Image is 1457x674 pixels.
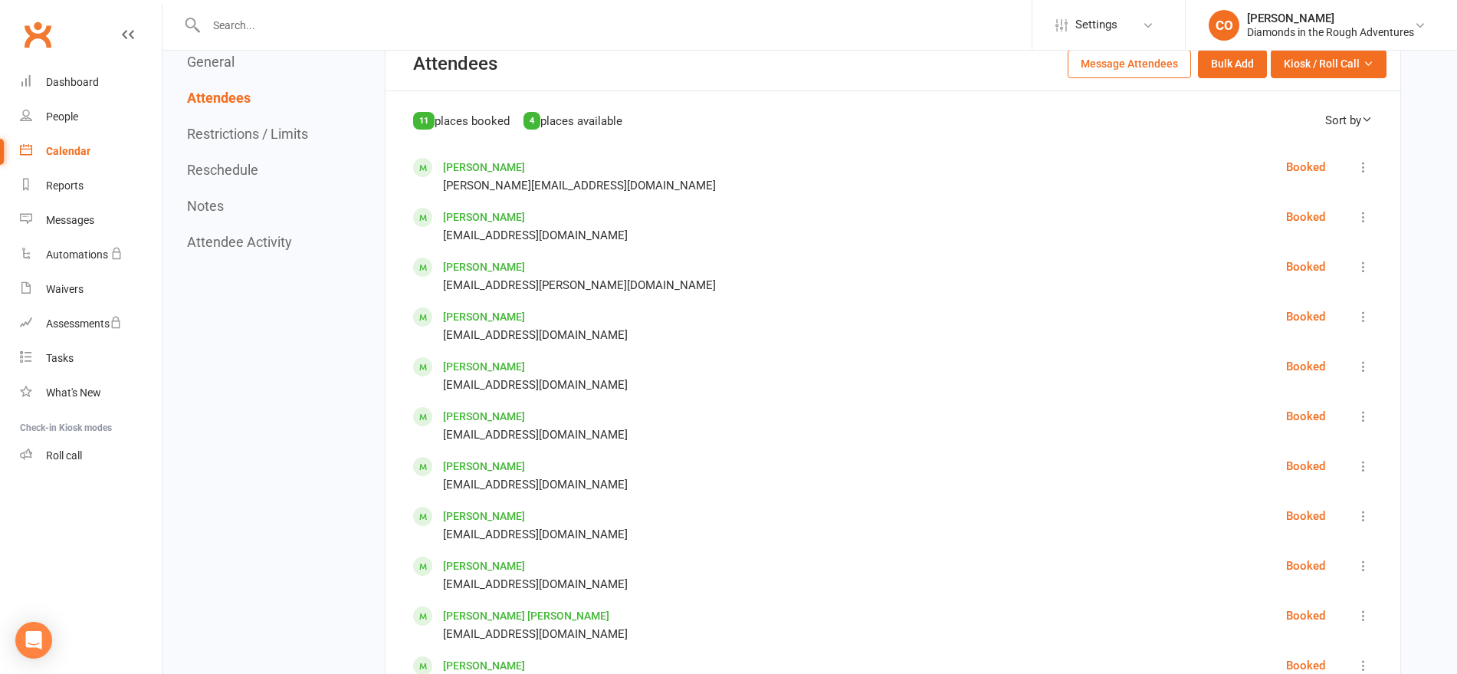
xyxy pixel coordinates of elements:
div: [EMAIL_ADDRESS][DOMAIN_NAME] [443,376,628,394]
a: Clubworx [18,15,57,54]
div: [EMAIL_ADDRESS][PERSON_NAME][DOMAIN_NAME] [443,276,716,294]
span: Settings [1075,8,1117,42]
div: Booked [1286,507,1325,525]
div: 11 [413,112,435,130]
div: Calendar [46,145,90,157]
a: [PERSON_NAME] [443,161,525,173]
div: [EMAIL_ADDRESS][DOMAIN_NAME] [443,525,628,544]
a: Dashboard [20,65,162,100]
span: Kiosk / Roll Call [1284,55,1360,72]
a: Reports [20,169,162,203]
div: [EMAIL_ADDRESS][DOMAIN_NAME] [443,575,628,593]
a: What's New [20,376,162,410]
div: Booked [1286,357,1325,376]
a: [PERSON_NAME] [443,510,525,522]
div: Roll call [46,449,82,462]
a: [PERSON_NAME] [443,460,525,472]
div: Reports [46,179,84,192]
a: [PERSON_NAME] [443,560,525,572]
div: Booked [1286,307,1325,326]
a: Messages [20,203,162,238]
a: [PERSON_NAME] [443,360,525,373]
button: General [187,54,235,70]
div: Booked [1286,258,1325,276]
div: [EMAIL_ADDRESS][DOMAIN_NAME] [443,326,628,344]
a: [PERSON_NAME] [443,211,525,223]
div: Booked [1286,457,1325,475]
div: [EMAIL_ADDRESS][DOMAIN_NAME] [443,226,628,245]
a: Calendar [20,134,162,169]
button: Bulk Add [1198,50,1267,77]
div: [PERSON_NAME] [1247,12,1414,25]
input: Search... [202,15,1032,36]
button: Message Attendees [1068,50,1191,77]
a: [PERSON_NAME] [443,410,525,422]
div: Open Intercom Messenger [15,622,52,659]
span: places available [540,114,622,128]
a: Assessments [20,307,162,341]
span: places booked [435,114,510,128]
div: [EMAIL_ADDRESS][DOMAIN_NAME] [443,426,628,444]
button: Kiosk / Roll Call [1271,50,1386,77]
div: What's New [46,386,101,399]
button: Attendee Activity [187,234,292,250]
div: [PERSON_NAME][EMAIL_ADDRESS][DOMAIN_NAME] [443,176,716,195]
div: Booked [1286,158,1325,176]
div: Booked [1286,208,1325,226]
div: [EMAIL_ADDRESS][DOMAIN_NAME] [443,625,628,643]
div: Sort by [1325,111,1373,130]
a: Automations [20,238,162,272]
button: Notes [187,198,224,214]
div: Booked [1286,407,1325,426]
a: Tasks [20,341,162,376]
div: Diamonds in the Rough Adventures [1247,25,1414,39]
div: CO [1209,10,1239,41]
a: [PERSON_NAME] [443,311,525,323]
div: Attendees [413,53,497,74]
div: Messages [46,214,94,226]
div: Assessments [46,317,122,330]
div: Booked [1286,607,1325,625]
div: Tasks [46,352,74,364]
button: Restrictions / Limits [187,126,308,142]
button: Reschedule [187,162,258,178]
a: [PERSON_NAME] [443,261,525,273]
a: [PERSON_NAME] [443,659,525,672]
div: [EMAIL_ADDRESS][DOMAIN_NAME] [443,475,628,494]
div: Booked [1286,557,1325,575]
div: Dashboard [46,76,99,88]
div: Automations [46,248,108,261]
div: People [46,110,78,123]
a: [PERSON_NAME] [PERSON_NAME] [443,610,609,622]
a: People [20,100,162,134]
div: 4 [523,112,540,130]
button: Attendees [187,90,251,106]
div: Waivers [46,283,84,295]
a: Roll call [20,439,162,473]
a: Waivers [20,272,162,307]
